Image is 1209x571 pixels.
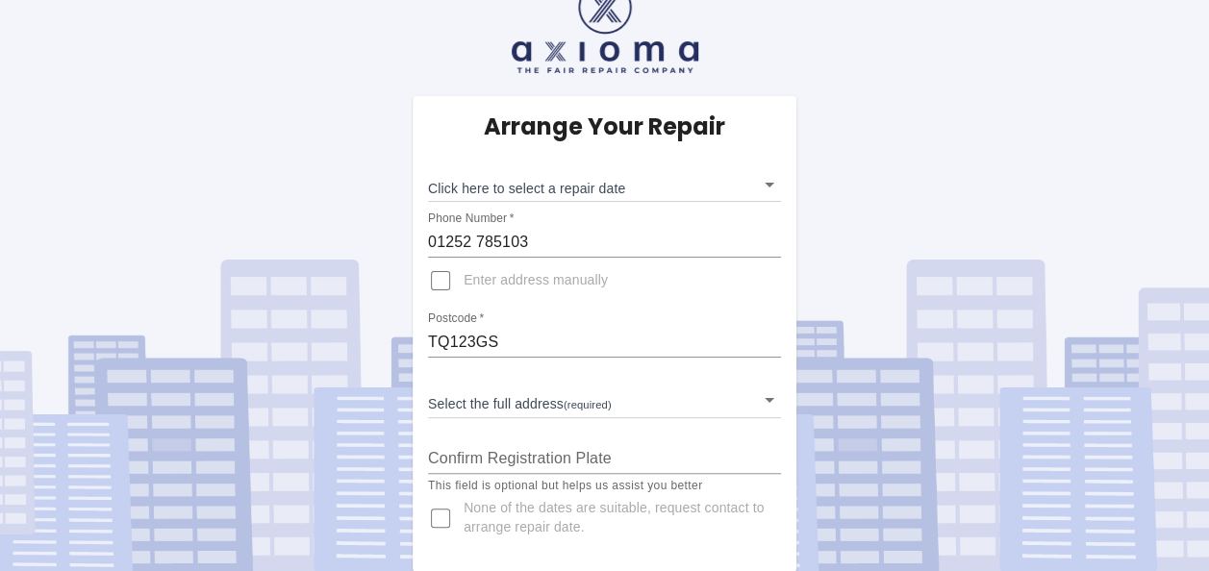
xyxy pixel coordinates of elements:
h5: Arrange Your Repair [484,112,725,142]
p: This field is optional but helps us assist you better [428,477,781,496]
span: None of the dates are suitable, request contact to arrange repair date. [464,499,766,537]
label: Postcode [428,310,484,327]
span: Enter address manually [464,271,608,290]
label: Phone Number [428,211,514,227]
